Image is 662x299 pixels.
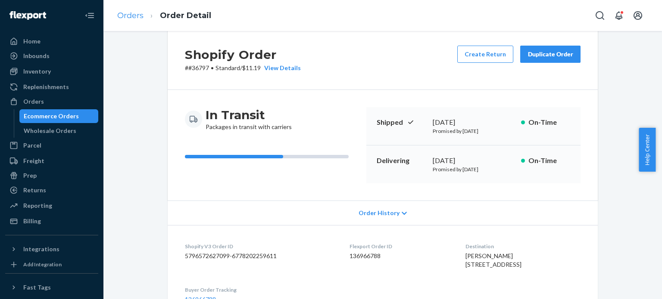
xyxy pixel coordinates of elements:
[5,242,98,256] button: Integrations
[629,7,646,24] button: Open account menu
[23,201,52,210] div: Reporting
[261,64,301,72] button: View Details
[211,64,214,71] span: •
[23,141,41,150] div: Parcel
[23,52,50,60] div: Inbounds
[23,67,51,76] div: Inventory
[359,209,400,217] span: Order History
[206,107,292,123] h3: In Transit
[23,83,69,91] div: Replenishments
[206,107,292,131] div: Packages in transit with carriers
[5,214,98,228] a: Billing
[5,259,98,270] a: Add Integration
[24,126,76,135] div: Wholesale Orders
[433,117,514,127] div: [DATE]
[23,217,41,225] div: Billing
[9,11,46,20] img: Flexport logo
[185,243,336,250] dt: Shopify V3 Order ID
[528,156,570,166] p: On-Time
[610,7,628,24] button: Open notifications
[350,243,451,250] dt: Flexport Order ID
[81,7,98,24] button: Close Navigation
[215,64,240,71] span: Standard
[5,169,98,182] a: Prep
[520,46,581,63] button: Duplicate Order
[185,64,301,72] p: # #36797 / $11.19
[160,11,211,20] a: Order Detail
[528,117,570,127] p: On-Time
[185,286,336,293] dt: Buyer Order Tracking
[23,245,59,253] div: Integrations
[433,127,514,135] p: Promised by [DATE]
[117,11,144,20] a: Orders
[23,157,44,165] div: Freight
[457,46,513,63] button: Create Return
[5,49,98,63] a: Inbounds
[433,156,514,166] div: [DATE]
[350,252,451,260] dd: 136966788
[110,3,218,28] ol: breadcrumbs
[5,65,98,78] a: Inventory
[5,95,98,108] a: Orders
[639,128,656,172] button: Help Center
[465,243,581,250] dt: Destination
[377,156,426,166] p: Delivering
[185,46,301,64] h2: Shopify Order
[23,283,51,292] div: Fast Tags
[377,117,426,127] p: Shipped
[433,166,514,173] p: Promised by [DATE]
[5,34,98,48] a: Home
[528,50,573,59] div: Duplicate Order
[465,252,521,268] span: [PERSON_NAME] [STREET_ADDRESS]
[23,261,62,268] div: Add Integration
[24,112,79,120] div: Ecommerce Orders
[5,281,98,294] button: Fast Tags
[5,154,98,168] a: Freight
[23,186,46,194] div: Returns
[5,80,98,94] a: Replenishments
[5,183,98,197] a: Returns
[5,199,98,213] a: Reporting
[19,109,99,123] a: Ecommerce Orders
[23,171,37,180] div: Prep
[185,252,336,260] dd: 5796572627099-6778202259611
[23,37,41,46] div: Home
[23,97,44,106] div: Orders
[19,124,99,138] a: Wholesale Orders
[591,7,609,24] button: Open Search Box
[5,139,98,152] a: Parcel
